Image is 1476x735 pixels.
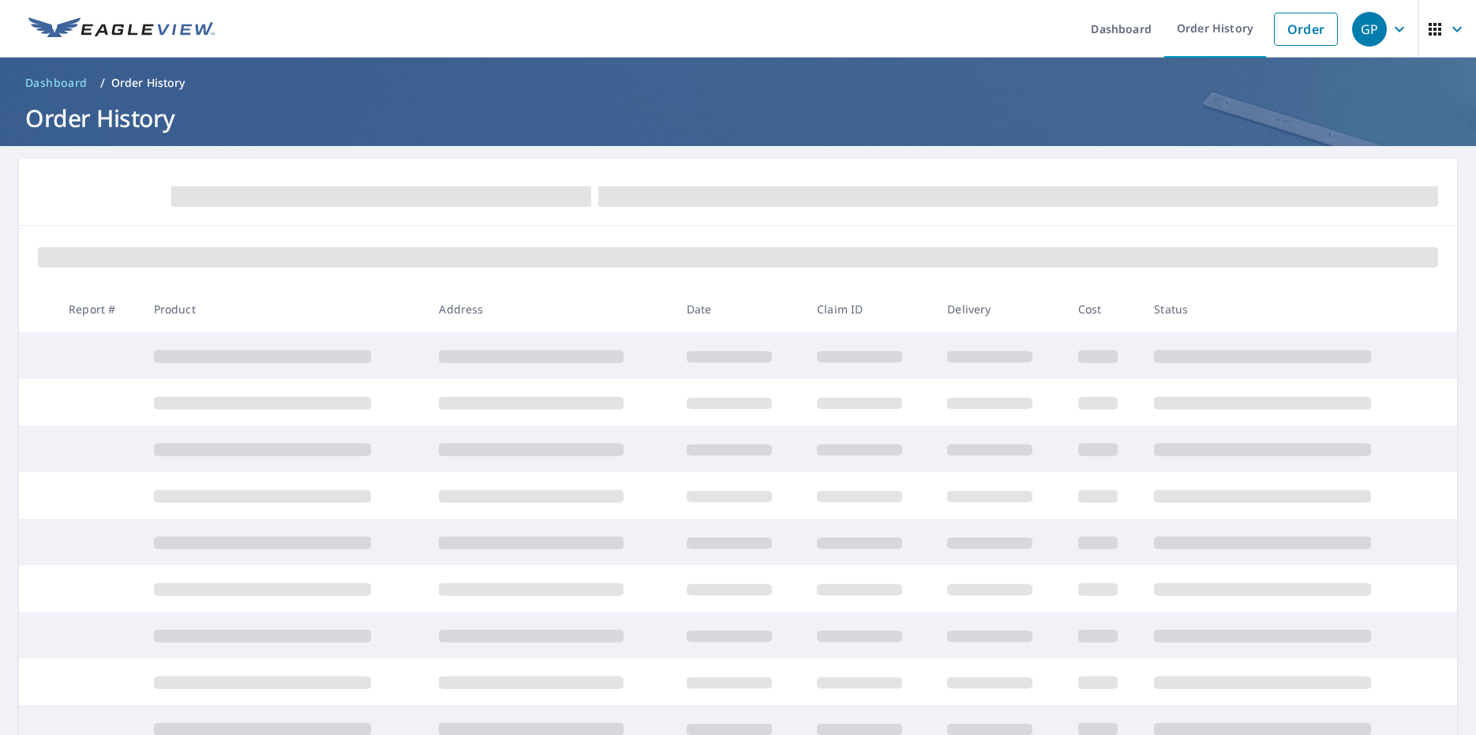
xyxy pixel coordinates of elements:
[1274,13,1338,46] a: Order
[1352,12,1387,47] div: GP
[19,70,1457,96] nav: breadcrumb
[56,286,141,332] th: Report #
[141,286,427,332] th: Product
[111,75,185,91] p: Order History
[25,75,88,91] span: Dashboard
[1141,286,1427,332] th: Status
[28,17,215,41] img: EV Logo
[1066,286,1142,332] th: Cost
[804,286,935,332] th: Claim ID
[100,73,105,92] li: /
[19,70,94,96] a: Dashboard
[935,286,1065,332] th: Delivery
[674,286,804,332] th: Date
[19,102,1457,134] h1: Order History
[426,286,673,332] th: Address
